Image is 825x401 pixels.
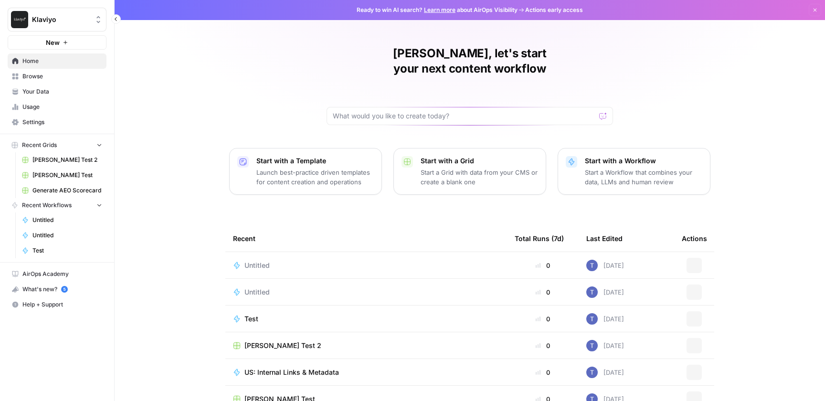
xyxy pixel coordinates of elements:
p: Launch best-practice driven templates for content creation and operations [256,168,374,187]
button: Start with a GridStart a Grid with data from your CMS or create a blank one [393,148,546,195]
div: What's new? [8,282,106,296]
button: Start with a WorkflowStart a Workflow that combines your data, LLMs and human review [558,148,710,195]
text: 5 [63,287,65,292]
span: Generate AEO Scorecard [32,186,102,195]
a: [PERSON_NAME] Test 2 [18,152,106,168]
span: Help + Support [22,300,102,309]
a: Learn more [424,6,455,13]
div: 0 [515,314,571,324]
div: [DATE] [586,367,624,378]
button: Recent Grids [8,138,106,152]
p: Start with a Grid [421,156,538,166]
button: New [8,35,106,50]
img: x8yczxid6s1iziywf4pp8m9fenlh [586,340,598,351]
span: Settings [22,118,102,127]
span: AirOps Academy [22,270,102,278]
span: Home [22,57,102,65]
button: Start with a TemplateLaunch best-practice driven templates for content creation and operations [229,148,382,195]
div: 0 [515,261,571,270]
a: Test [233,314,499,324]
img: x8yczxid6s1iziywf4pp8m9fenlh [586,260,598,271]
a: Generate AEO Scorecard [18,183,106,198]
span: Klaviyo [32,15,90,24]
a: US: Internal Links & Metadata [233,368,499,377]
button: Recent Workflows [8,198,106,212]
span: Test [32,246,102,255]
span: Your Data [22,87,102,96]
h1: [PERSON_NAME], let's start your next content workflow [327,46,613,76]
a: Untitled [233,287,499,297]
span: Untitled [32,231,102,240]
span: US: Internal Links & Metadata [244,368,339,377]
div: Recent [233,225,499,252]
span: [PERSON_NAME] Test 2 [244,341,321,350]
img: Klaviyo Logo [11,11,28,28]
a: Usage [8,99,106,115]
span: New [46,38,60,47]
img: x8yczxid6s1iziywf4pp8m9fenlh [586,313,598,325]
a: Home [8,53,106,69]
span: Browse [22,72,102,81]
p: Start with a Template [256,156,374,166]
a: [PERSON_NAME] Test [18,168,106,183]
img: x8yczxid6s1iziywf4pp8m9fenlh [586,367,598,378]
a: 5 [61,286,68,293]
div: Total Runs (7d) [515,225,564,252]
span: Untitled [244,261,270,270]
a: Settings [8,115,106,130]
a: Test [18,243,106,258]
span: Actions early access [525,6,583,14]
span: Untitled [244,287,270,297]
input: What would you like to create today? [333,111,595,121]
span: Test [244,314,258,324]
p: Start with a Workflow [585,156,702,166]
a: Untitled [18,212,106,228]
a: Untitled [18,228,106,243]
div: [DATE] [586,313,624,325]
div: 0 [515,368,571,377]
a: Browse [8,69,106,84]
div: Actions [682,225,707,252]
span: Ready to win AI search? about AirOps Visibility [357,6,518,14]
button: What's new? 5 [8,282,106,297]
span: Recent Grids [22,141,57,149]
div: 0 [515,287,571,297]
div: 0 [515,341,571,350]
p: Start a Workflow that combines your data, LLMs and human review [585,168,702,187]
span: Recent Workflows [22,201,72,210]
span: [PERSON_NAME] Test 2 [32,156,102,164]
div: [DATE] [586,260,624,271]
button: Help + Support [8,297,106,312]
span: [PERSON_NAME] Test [32,171,102,179]
a: AirOps Academy [8,266,106,282]
button: Workspace: Klaviyo [8,8,106,32]
div: [DATE] [586,286,624,298]
img: x8yczxid6s1iziywf4pp8m9fenlh [586,286,598,298]
div: [DATE] [586,340,624,351]
span: Usage [22,103,102,111]
a: Untitled [233,261,499,270]
a: [PERSON_NAME] Test 2 [233,341,499,350]
a: Your Data [8,84,106,99]
span: Untitled [32,216,102,224]
div: Last Edited [586,225,623,252]
p: Start a Grid with data from your CMS or create a blank one [421,168,538,187]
